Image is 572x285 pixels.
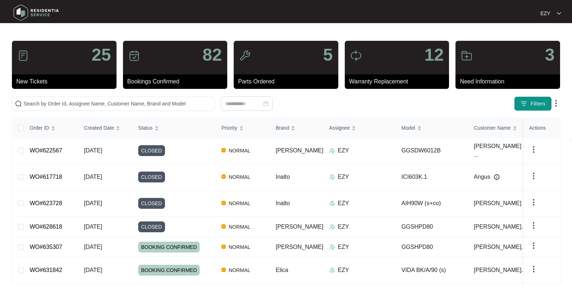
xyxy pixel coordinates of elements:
p: EZY [338,146,349,155]
p: 12 [424,46,444,64]
span: NORMAL [226,146,253,155]
a: WO#617718 [30,174,62,180]
span: Priority [221,124,237,132]
img: dropdown arrow [529,221,538,230]
p: Bookings Confirmed [127,77,228,86]
span: CLOSED [138,172,165,182]
img: Assigner Icon [329,224,335,230]
span: NORMAL [226,266,253,275]
span: NORMAL [226,223,253,231]
td: AIH90W (s+co) [396,190,468,217]
span: NORMAL [226,243,253,251]
span: NORMAL [226,199,253,208]
img: dropdown arrow [552,99,560,108]
th: Status [132,118,216,138]
span: [PERSON_NAME] [276,244,323,250]
span: [DATE] [84,224,102,230]
span: Model [402,124,415,132]
img: dropdown arrow [529,145,538,154]
img: residentia service logo [11,2,62,23]
span: [PERSON_NAME] - ... [474,142,531,159]
span: Assignee [329,124,350,132]
p: EZY [338,199,349,208]
img: dropdown arrow [557,12,561,15]
img: icon [239,50,251,61]
a: WO#635307 [30,244,62,250]
span: Customer Name [474,124,511,132]
td: GGSDW6012B [396,138,468,164]
p: EZY [338,173,349,181]
img: filter icon [520,100,527,107]
td: ICI603K.1 [396,164,468,190]
p: EZY [338,223,349,231]
td: VIDA BK/A/90 (s) [396,257,468,284]
span: [DATE] [84,147,102,154]
img: Vercel Logo [221,268,226,272]
p: EZY [338,243,349,251]
span: Angus [474,173,490,181]
img: Vercel Logo [221,201,226,205]
p: EZY [541,10,550,17]
span: Elica [276,267,288,273]
th: Created Date [78,118,132,138]
span: [DATE] [84,267,102,273]
p: 5 [323,46,333,64]
th: Actions [524,118,560,138]
img: Assigner Icon [329,148,335,154]
span: CLOSED [138,145,165,156]
span: [DATE] [84,244,102,250]
img: icon [17,50,29,61]
th: Customer Name [468,118,541,138]
p: EZY [338,266,349,275]
p: Warranty Replacement [349,77,449,86]
th: Brand [270,118,323,138]
img: dropdown arrow [529,172,538,180]
span: BOOKING CONFIRMED [138,265,200,276]
span: [PERSON_NAME]... [474,243,526,251]
img: dropdown arrow [529,241,538,250]
span: Brand [276,124,289,132]
img: Assigner Icon [329,244,335,250]
td: GGSHPD80 [396,237,468,257]
th: Model [396,118,468,138]
img: icon [350,50,362,61]
span: [PERSON_NAME]... [474,266,526,275]
img: Vercel Logo [221,224,226,229]
input: Search by Order Id, Assignee Name, Customer Name, Brand and Model [24,100,212,108]
p: Parts Ordered [238,77,338,86]
img: icon [461,50,473,61]
span: [DATE] [84,174,102,180]
th: Order ID [24,118,78,138]
img: Vercel Logo [221,148,226,152]
span: Filters [530,100,546,108]
span: [PERSON_NAME] [474,199,522,208]
img: dropdown arrow [529,265,538,273]
span: Created Date [84,124,114,132]
p: New Tickets [16,77,116,86]
img: dropdown arrow [529,198,538,207]
a: WO#631842 [30,267,62,273]
span: NORMAL [226,173,253,181]
img: search-icon [15,100,22,107]
p: 25 [92,46,111,64]
img: Assigner Icon [329,200,335,206]
span: CLOSED [138,198,165,209]
span: [PERSON_NAME] [276,224,323,230]
img: Assigner Icon [329,174,335,180]
span: Inalto [276,200,290,206]
span: [DATE] [84,200,102,206]
td: GGSHPD80 [396,217,468,237]
button: filter iconFilters [514,96,552,111]
p: Need Information [460,77,560,86]
img: Vercel Logo [221,174,226,179]
span: Inalto [276,174,290,180]
img: Vercel Logo [221,245,226,249]
span: BOOKING CONFIRMED [138,242,200,252]
a: WO#623728 [30,200,62,206]
span: [PERSON_NAME] [276,147,323,154]
th: Assignee [323,118,396,138]
span: [PERSON_NAME]... [474,223,526,231]
th: Priority [216,118,270,138]
span: Status [138,124,153,132]
p: 82 [203,46,222,64]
